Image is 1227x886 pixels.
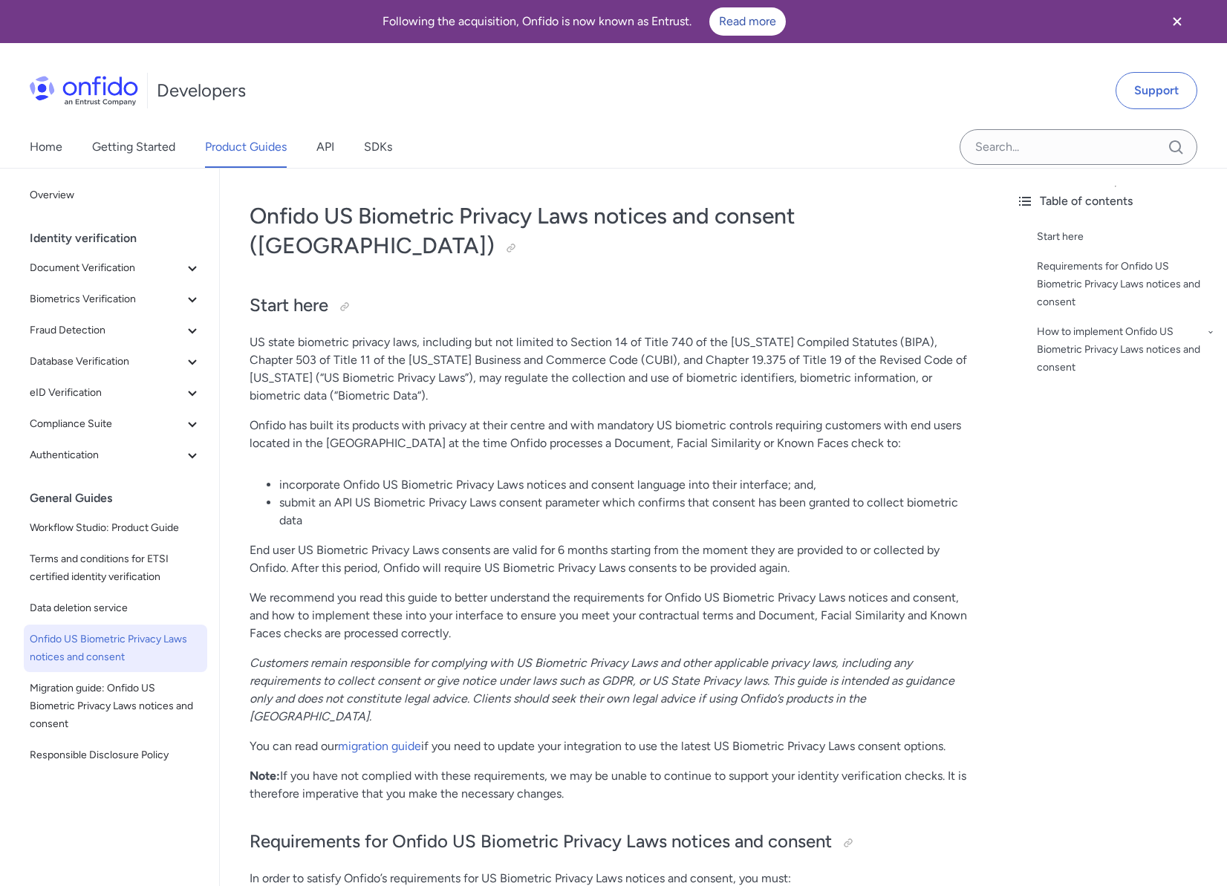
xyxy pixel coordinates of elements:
span: Document Verification [30,259,183,277]
a: How to implement Onfido US Biometric Privacy Laws notices and consent [1037,323,1215,377]
span: Database Verification [30,353,183,371]
a: Data deletion service [24,593,207,623]
a: Responsible Disclosure Policy [24,740,207,770]
a: Onfido US Biometric Privacy Laws notices and consent [24,625,207,672]
button: Authentication [24,440,207,470]
span: Fraud Detection [30,322,183,339]
button: Fraud Detection [24,316,207,345]
a: Start here [1037,228,1215,246]
a: SDKs [364,126,392,168]
p: End user US Biometric Privacy Laws consents are valid for 6 months starting from the moment they ... [250,541,974,577]
div: General Guides [30,483,213,513]
button: Database Verification [24,347,207,377]
strong: Note: [250,769,280,783]
a: Workflow Studio: Product Guide [24,513,207,543]
span: eID Verification [30,384,183,402]
span: Overview [30,186,201,204]
img: Onfido Logo [30,76,138,105]
span: Workflow Studio: Product Guide [30,519,201,537]
div: Identity verification [30,224,213,253]
a: Product Guides [205,126,287,168]
li: incorporate Onfido US Biometric Privacy Laws notices and consent language into their interface; and, [279,476,974,494]
span: Data deletion service [30,599,201,617]
p: If you have not complied with these requirements, we may be unable to continue to support your id... [250,767,974,803]
a: Requirements for Onfido US Biometric Privacy Laws notices and consent [1037,258,1215,311]
p: Onfido has built its products with privacy at their centre and with mandatory US biometric contro... [250,417,974,452]
span: Onfido US Biometric Privacy Laws notices and consent [30,631,201,666]
svg: Close banner [1168,13,1186,30]
p: We recommend you read this guide to better understand the requirements for Onfido US Biometric Pr... [250,589,974,642]
div: Table of contents [1016,192,1215,210]
span: Compliance Suite [30,415,183,433]
input: Onfido search input field [960,129,1197,165]
a: API [316,126,334,168]
h2: Requirements for Onfido US Biometric Privacy Laws notices and consent [250,830,974,855]
a: Getting Started [92,126,175,168]
span: Authentication [30,446,183,464]
span: Terms and conditions for ETSI certified identity verification [30,550,201,586]
a: Overview [24,180,207,210]
h1: Onfido US Biometric Privacy Laws notices and consent ([GEOGRAPHIC_DATA]) [250,201,974,261]
a: Support [1116,72,1197,109]
a: Migration guide: Onfido US Biometric Privacy Laws notices and consent [24,674,207,739]
h1: Developers [157,79,246,102]
p: US state biometric privacy laws, including but not limited to Section 14 of Title 740 of the [US_... [250,333,974,405]
p: You can read our if you need to update your integration to use the latest US Biometric Privacy La... [250,737,974,755]
a: Terms and conditions for ETSI certified identity verification [24,544,207,592]
button: Biometrics Verification [24,284,207,314]
a: Home [30,126,62,168]
button: Document Verification [24,253,207,283]
em: Customers remain responsible for complying with US Biometric Privacy Laws and other applicable pr... [250,656,954,723]
a: Read more [709,7,786,36]
div: Following the acquisition, Onfido is now known as Entrust. [18,7,1150,36]
span: Responsible Disclosure Policy [30,746,201,764]
button: eID Verification [24,378,207,408]
h2: Start here [250,293,974,319]
button: Close banner [1150,3,1205,40]
li: submit an API US Biometric Privacy Laws consent parameter which confirms that consent has been gr... [279,494,974,530]
button: Compliance Suite [24,409,207,439]
span: Biometrics Verification [30,290,183,308]
a: migration guide [338,739,421,753]
span: Migration guide: Onfido US Biometric Privacy Laws notices and consent [30,680,201,733]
